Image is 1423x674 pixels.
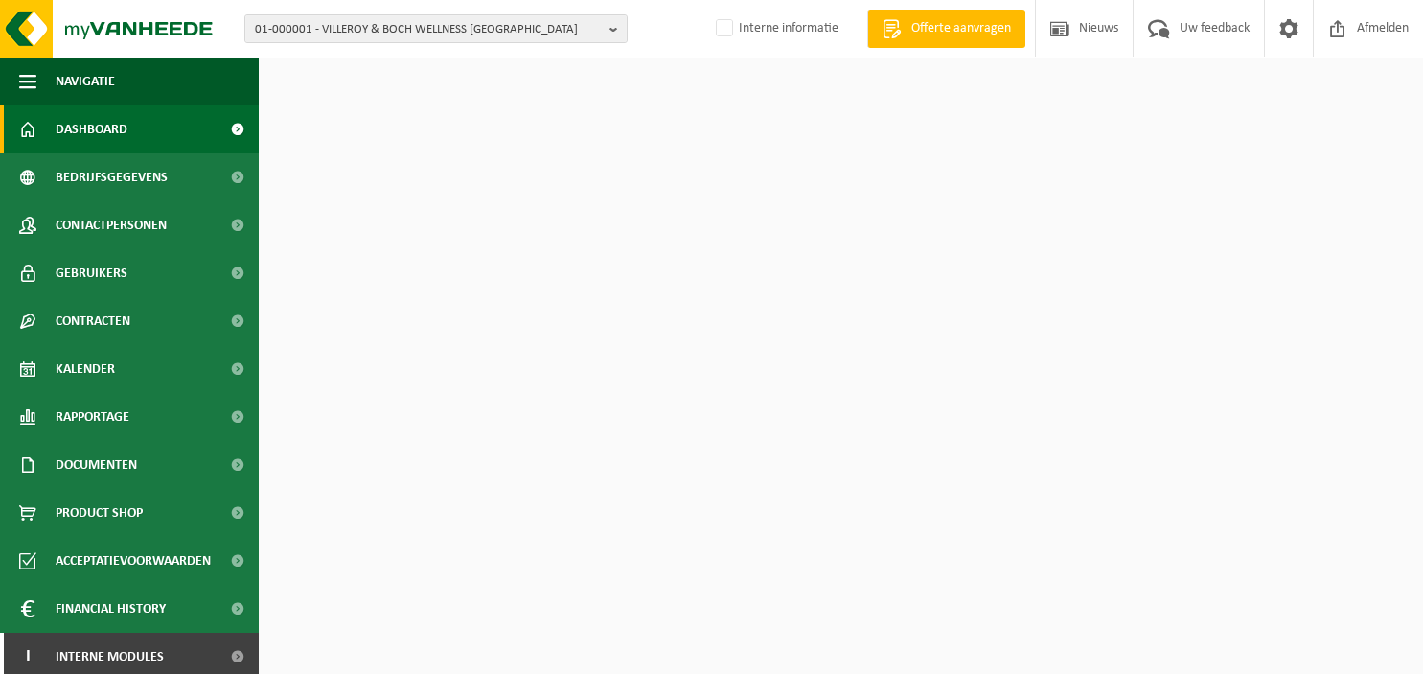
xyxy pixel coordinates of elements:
span: 01-000001 - VILLEROY & BOCH WELLNESS [GEOGRAPHIC_DATA] [255,15,602,44]
span: Gebruikers [56,249,127,297]
span: Documenten [56,441,137,489]
label: Interne informatie [712,14,838,43]
span: Bedrijfsgegevens [56,153,168,201]
button: 01-000001 - VILLEROY & BOCH WELLNESS [GEOGRAPHIC_DATA] [244,14,628,43]
span: Dashboard [56,105,127,153]
span: Navigatie [56,58,115,105]
span: Rapportage [56,393,129,441]
span: Offerte aanvragen [907,19,1016,38]
span: Product Shop [56,489,143,537]
span: Financial History [56,585,166,633]
span: Contactpersonen [56,201,167,249]
span: Contracten [56,297,130,345]
span: Kalender [56,345,115,393]
span: Acceptatievoorwaarden [56,537,211,585]
a: Offerte aanvragen [867,10,1025,48]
